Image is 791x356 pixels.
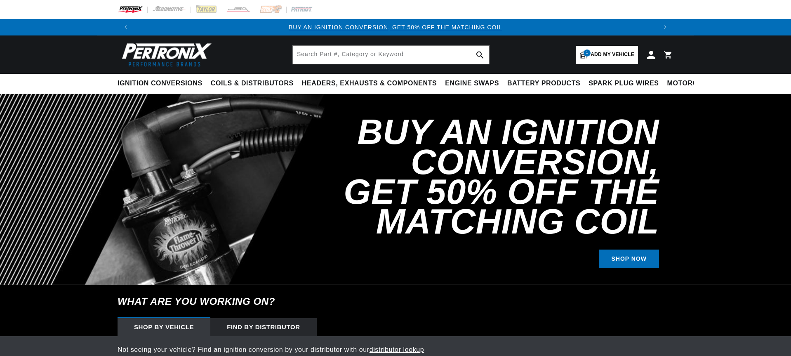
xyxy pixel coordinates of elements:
span: Add my vehicle [591,51,634,59]
span: Motorcycle [667,79,716,88]
button: Translation missing: en.sections.announcements.next_announcement [657,19,673,35]
p: Not seeing your vehicle? Find an ignition conversion by your distributor with our [118,344,673,355]
summary: Engine Swaps [441,74,503,93]
span: Spark Plug Wires [589,79,659,88]
span: Engine Swaps [445,79,499,88]
span: Ignition Conversions [118,79,202,88]
summary: Battery Products [503,74,584,93]
summary: Ignition Conversions [118,74,207,93]
summary: Coils & Distributors [207,74,298,93]
span: Coils & Distributors [211,79,294,88]
button: Translation missing: en.sections.announcements.previous_announcement [118,19,134,35]
img: Pertronix [118,40,212,69]
a: distributor lookup [370,346,424,353]
input: Search Part #, Category or Keyword [293,46,489,64]
div: Announcement [134,23,657,32]
a: BUY AN IGNITION CONVERSION, GET 50% OFF THE MATCHING COIL [289,24,502,31]
summary: Motorcycle [663,74,720,93]
span: Battery Products [507,79,580,88]
span: Headers, Exhausts & Components [302,79,437,88]
a: SHOP NOW [599,250,659,268]
a: 1Add my vehicle [576,46,638,64]
slideshow-component: Translation missing: en.sections.announcements.announcement_bar [97,19,694,35]
h2: Buy an Ignition Conversion, Get 50% off the Matching Coil [306,117,659,236]
button: search button [471,46,489,64]
span: 1 [584,50,591,57]
h6: What are you working on? [97,285,694,318]
summary: Spark Plug Wires [584,74,663,93]
div: 1 of 3 [134,23,657,32]
summary: Headers, Exhausts & Components [298,74,441,93]
div: Find by Distributor [210,318,317,336]
div: Shop by vehicle [118,318,210,336]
